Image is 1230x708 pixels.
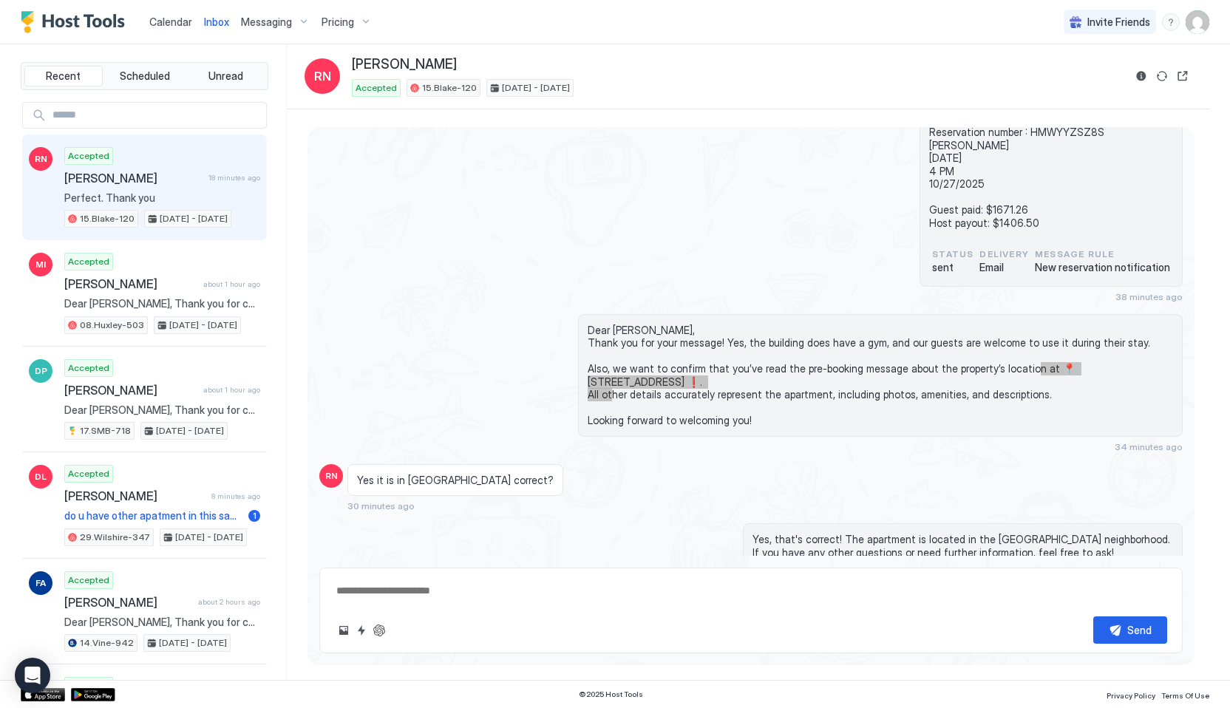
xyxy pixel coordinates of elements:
[347,500,415,511] span: 30 minutes ago
[149,14,192,30] a: Calendar
[204,16,229,28] span: Inbox
[203,279,260,289] span: about 1 hour ago
[211,491,260,501] span: 8 minutes ago
[64,616,260,629] span: Dear [PERSON_NAME], Thank you for choosing to stay at our apartment. 📅 I’d like to confirm your r...
[68,255,109,268] span: Accepted
[106,66,184,86] button: Scheduled
[64,171,203,185] span: [PERSON_NAME]
[80,531,150,544] span: 29.Wilshire-347
[1035,248,1170,261] span: Message Rule
[1107,691,1155,700] span: Privacy Policy
[24,66,103,86] button: Recent
[159,636,227,650] span: [DATE] - [DATE]
[169,319,237,332] span: [DATE] - [DATE]
[322,16,354,29] span: Pricing
[35,364,47,378] span: DP
[314,67,331,85] span: RN
[68,679,109,692] span: Accepted
[186,66,265,86] button: Unread
[35,152,47,166] span: RN
[64,509,242,523] span: do u have other apatment in this same building?
[35,470,47,483] span: DL
[1161,687,1209,702] a: Terms Of Use
[241,16,292,29] span: Messaging
[64,383,197,398] span: [PERSON_NAME]
[198,597,260,607] span: about 2 hours ago
[80,212,135,225] span: 15.Blake-120
[208,173,260,183] span: 18 minutes ago
[80,424,131,438] span: 17.SMB-718
[21,688,65,701] a: App Store
[325,469,338,483] span: RN
[15,658,50,693] div: Open Intercom Messenger
[21,11,132,33] a: Host Tools Logo
[929,100,1173,229] span: 15.Blake-120 Airbnb Reservation number : HMWYYZSZ8S [PERSON_NAME] [DATE] 4 PM 10/27/2025 Guest pa...
[68,149,109,163] span: Accepted
[979,248,1029,261] span: Delivery
[1115,441,1183,452] span: 34 minutes ago
[352,56,457,73] span: [PERSON_NAME]
[357,474,554,487] span: Yes it is in [GEOGRAPHIC_DATA] correct?
[1127,622,1152,638] div: Send
[353,622,370,639] button: Quick reply
[64,276,197,291] span: [PERSON_NAME]
[149,16,192,28] span: Calendar
[1093,616,1167,644] button: Send
[932,261,974,274] span: sent
[208,69,243,83] span: Unread
[370,622,388,639] button: ChatGPT Auto Reply
[35,258,46,271] span: MI
[64,191,260,205] span: Perfect. Thank you
[422,81,477,95] span: 15.Blake-120
[80,319,144,332] span: 08.Huxley-503
[932,248,974,261] span: status
[356,81,397,95] span: Accepted
[64,404,260,417] span: Dear [PERSON_NAME], Thank you for choosing to stay at our apartment. We hope you’ve enjoyed every...
[203,385,260,395] span: about 1 hour ago
[502,81,570,95] span: [DATE] - [DATE]
[253,510,256,521] span: 1
[64,489,205,503] span: [PERSON_NAME]
[160,212,228,225] span: [DATE] - [DATE]
[21,62,268,90] div: tab-group
[80,636,134,650] span: 14.Vine-942
[35,576,46,590] span: FA
[175,531,243,544] span: [DATE] - [DATE]
[1107,687,1155,702] a: Privacy Policy
[68,467,109,480] span: Accepted
[71,688,115,701] a: Google Play Store
[752,533,1173,559] span: Yes, that's correct! The apartment is located in the [GEOGRAPHIC_DATA] neighborhood. If you have ...
[1035,261,1170,274] span: New reservation notification
[579,690,643,699] span: © 2025 Host Tools
[1161,691,1209,700] span: Terms Of Use
[1115,291,1183,302] span: 38 minutes ago
[46,69,81,83] span: Recent
[588,324,1173,427] span: Dear [PERSON_NAME], Thank you for your message! Yes, the building does have a gym, and our guests...
[204,14,229,30] a: Inbox
[979,261,1029,274] span: Email
[47,103,266,128] input: Input Field
[68,361,109,375] span: Accepted
[68,573,109,587] span: Accepted
[120,69,170,83] span: Scheduled
[64,297,260,310] span: Dear [PERSON_NAME], Thank you for choosing to stay at our apartment. We hope you’ve enjoyed every...
[335,622,353,639] button: Upload image
[156,424,224,438] span: [DATE] - [DATE]
[64,595,192,610] span: [PERSON_NAME]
